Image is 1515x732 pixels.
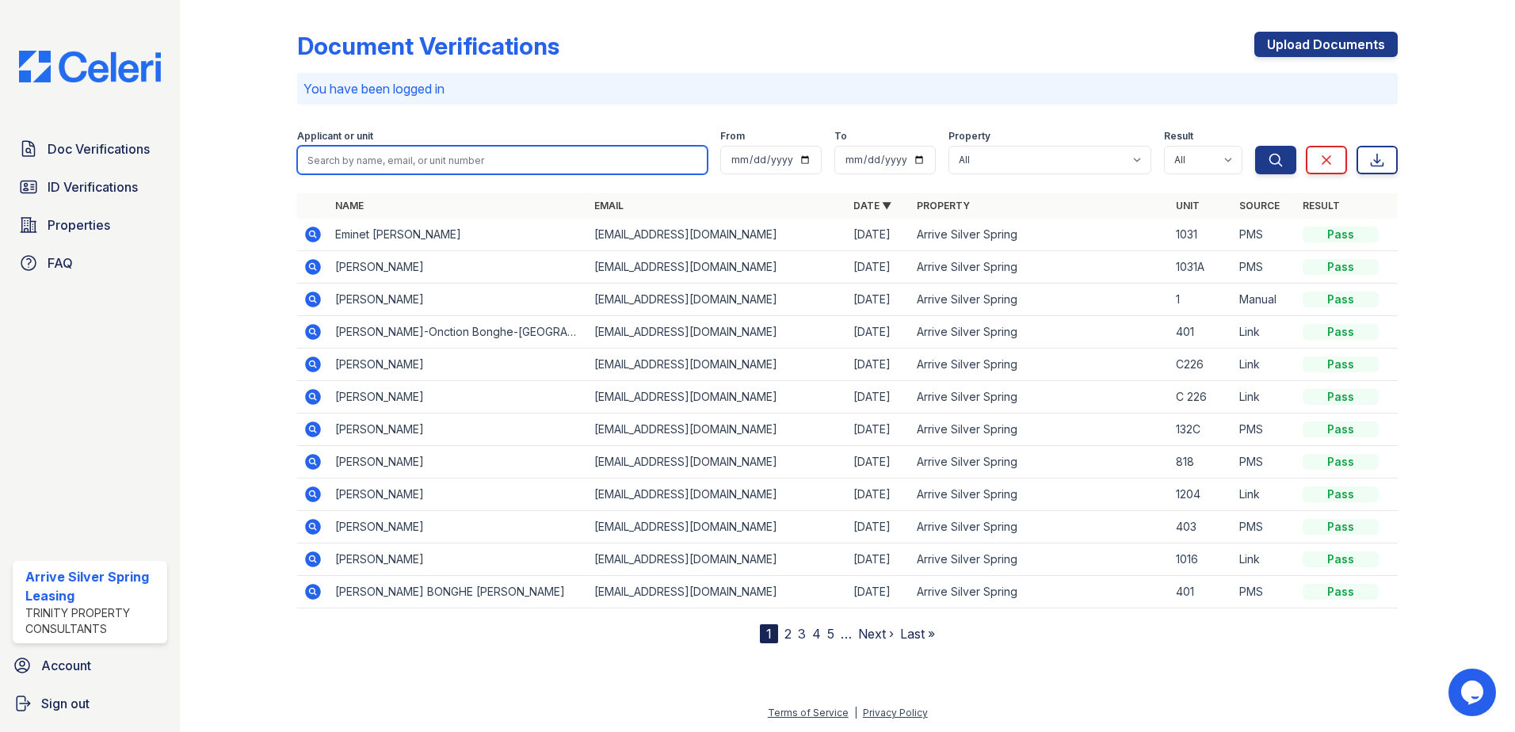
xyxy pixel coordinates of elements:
[588,316,847,349] td: [EMAIL_ADDRESS][DOMAIN_NAME]
[847,349,910,381] td: [DATE]
[1233,478,1296,511] td: Link
[858,626,894,642] a: Next ›
[910,446,1170,478] td: Arrive Silver Spring
[910,284,1170,316] td: Arrive Silver Spring
[297,146,708,174] input: Search by name, email, or unit number
[1233,446,1296,478] td: PMS
[1170,219,1233,251] td: 1031
[1170,543,1233,576] td: 1016
[329,251,588,284] td: [PERSON_NAME]
[910,316,1170,349] td: Arrive Silver Spring
[588,251,847,284] td: [EMAIL_ADDRESS][DOMAIN_NAME]
[847,219,910,251] td: [DATE]
[1170,284,1233,316] td: 1
[329,543,588,576] td: [PERSON_NAME]
[588,219,847,251] td: [EMAIL_ADDRESS][DOMAIN_NAME]
[847,284,910,316] td: [DATE]
[303,79,1391,98] p: You have been logged in
[588,381,847,414] td: [EMAIL_ADDRESS][DOMAIN_NAME]
[760,624,778,643] div: 1
[1170,478,1233,511] td: 1204
[588,478,847,511] td: [EMAIL_ADDRESS][DOMAIN_NAME]
[834,130,847,143] label: To
[910,219,1170,251] td: Arrive Silver Spring
[1170,349,1233,381] td: C226
[329,349,588,381] td: [PERSON_NAME]
[910,251,1170,284] td: Arrive Silver Spring
[329,478,588,511] td: [PERSON_NAME]
[6,51,174,82] img: CE_Logo_Blue-a8612792a0a2168367f1c8372b55b34899dd931a85d93a1a3d3e32e68fde9ad4.png
[948,130,990,143] label: Property
[329,446,588,478] td: [PERSON_NAME]
[13,209,167,241] a: Properties
[1303,551,1379,567] div: Pass
[768,707,849,719] a: Terms of Service
[588,414,847,446] td: [EMAIL_ADDRESS][DOMAIN_NAME]
[1233,511,1296,543] td: PMS
[827,626,834,642] a: 5
[13,247,167,279] a: FAQ
[720,130,745,143] label: From
[41,694,90,713] span: Sign out
[1254,32,1398,57] a: Upload Documents
[13,133,167,165] a: Doc Verifications
[48,215,110,234] span: Properties
[900,626,935,642] a: Last »
[329,316,588,349] td: [PERSON_NAME]-Onction Bonghe-[GEOGRAPHIC_DATA]
[1303,421,1379,437] div: Pass
[841,624,852,643] span: …
[1170,576,1233,608] td: 401
[847,316,910,349] td: [DATE]
[847,511,910,543] td: [DATE]
[1303,519,1379,535] div: Pass
[588,349,847,381] td: [EMAIL_ADDRESS][DOMAIN_NAME]
[1303,356,1379,372] div: Pass
[1233,251,1296,284] td: PMS
[910,511,1170,543] td: Arrive Silver Spring
[588,284,847,316] td: [EMAIL_ADDRESS][DOMAIN_NAME]
[588,543,847,576] td: [EMAIL_ADDRESS][DOMAIN_NAME]
[48,177,138,196] span: ID Verifications
[588,446,847,478] td: [EMAIL_ADDRESS][DOMAIN_NAME]
[1303,227,1379,242] div: Pass
[25,605,161,637] div: Trinity Property Consultants
[1170,511,1233,543] td: 403
[1170,414,1233,446] td: 132C
[812,626,821,642] a: 4
[48,139,150,158] span: Doc Verifications
[48,254,73,273] span: FAQ
[1233,349,1296,381] td: Link
[1233,543,1296,576] td: Link
[25,567,161,605] div: Arrive Silver Spring Leasing
[1233,284,1296,316] td: Manual
[588,576,847,608] td: [EMAIL_ADDRESS][DOMAIN_NAME]
[594,200,624,212] a: Email
[854,707,857,719] div: |
[1233,381,1296,414] td: Link
[910,349,1170,381] td: Arrive Silver Spring
[1233,414,1296,446] td: PMS
[1303,292,1379,307] div: Pass
[13,171,167,203] a: ID Verifications
[1170,381,1233,414] td: C 226
[1176,200,1200,212] a: Unit
[863,707,928,719] a: Privacy Policy
[335,200,364,212] a: Name
[853,200,891,212] a: Date ▼
[847,251,910,284] td: [DATE]
[329,381,588,414] td: [PERSON_NAME]
[910,543,1170,576] td: Arrive Silver Spring
[847,414,910,446] td: [DATE]
[910,381,1170,414] td: Arrive Silver Spring
[6,688,174,719] a: Sign out
[910,576,1170,608] td: Arrive Silver Spring
[1170,316,1233,349] td: 401
[1303,324,1379,340] div: Pass
[1303,200,1340,212] a: Result
[329,576,588,608] td: [PERSON_NAME] BONGHE [PERSON_NAME]
[297,130,373,143] label: Applicant or unit
[847,381,910,414] td: [DATE]
[917,200,970,212] a: Property
[329,511,588,543] td: [PERSON_NAME]
[1303,259,1379,275] div: Pass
